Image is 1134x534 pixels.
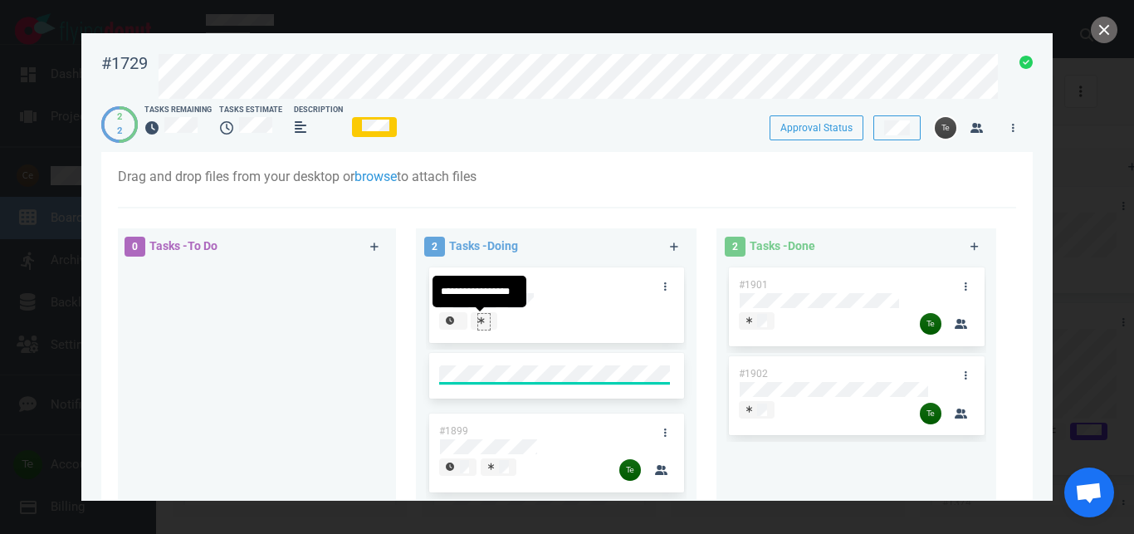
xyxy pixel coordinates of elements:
[144,105,213,116] div: Tasks Remaining
[725,237,745,257] span: 2
[424,237,445,257] span: 2
[149,239,218,252] span: Tasks - To Do
[619,459,641,481] img: 26
[770,115,863,140] button: Approval Status
[125,237,145,257] span: 0
[449,239,518,252] span: Tasks - Doing
[739,279,768,291] span: #1901
[935,117,956,139] img: 26
[1064,468,1114,517] div: Chat abierto
[920,403,941,424] img: 26
[397,169,477,184] span: to attach files
[439,425,468,437] span: #1899
[920,313,941,335] img: 26
[750,239,815,252] span: Tasks - Done
[354,169,397,184] a: browse
[219,105,287,116] div: Tasks Estimate
[739,368,768,380] span: #1902
[1091,17,1117,43] button: close
[117,110,122,125] div: 2
[118,169,354,184] span: Drag and drop files from your desktop or
[117,125,122,139] div: 2
[294,105,343,116] div: Description
[101,53,148,74] div: #1729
